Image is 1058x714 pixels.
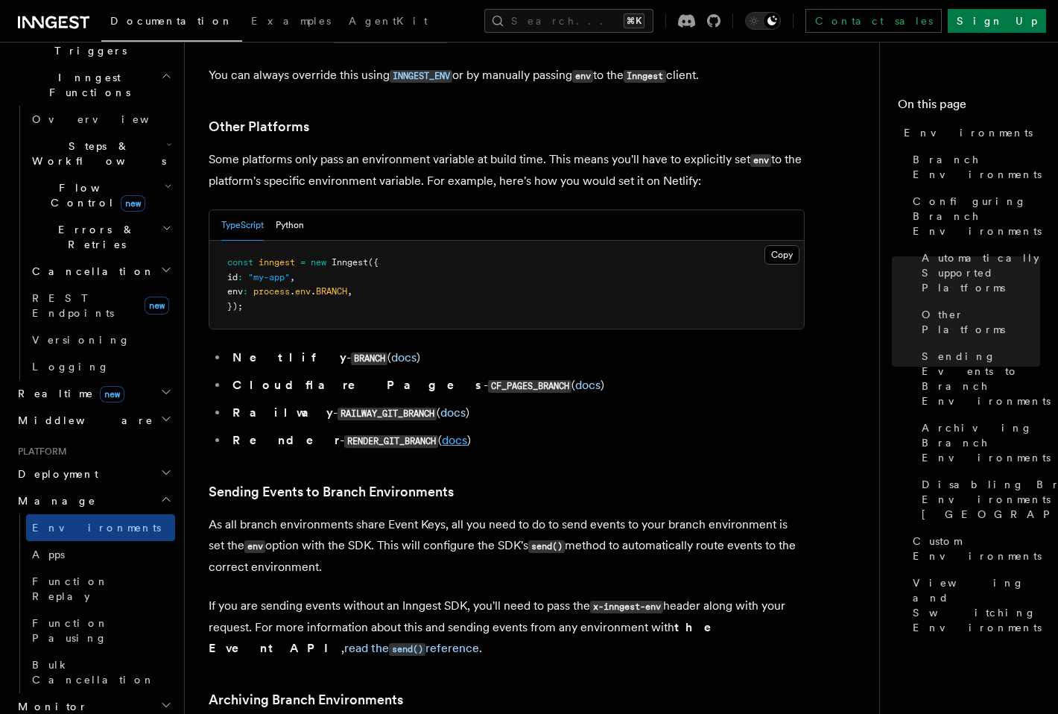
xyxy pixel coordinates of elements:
span: Documentation [110,15,233,27]
span: Viewing and Switching Environments [913,575,1042,635]
button: Middleware [12,407,175,434]
code: env [244,540,265,553]
kbd: ⌘K [624,13,644,28]
p: If you are sending events without an Inngest SDK, you'll need to pass the header along with your ... [209,595,805,660]
button: Inngest Functions [12,64,175,106]
span: Inngest Functions [12,70,161,100]
span: = [300,257,305,268]
button: Realtimenew [12,380,175,407]
span: Cancellation [26,264,155,279]
strong: Render [232,433,340,447]
span: Environments [904,125,1033,140]
button: Steps & Workflows [26,133,175,174]
button: Toggle dark mode [745,12,781,30]
code: BRANCH [351,353,387,365]
span: Steps & Workflows [26,139,166,168]
a: docs [442,433,467,447]
span: env [295,286,311,297]
a: docs [440,405,466,420]
span: AgentKit [349,15,428,27]
a: Function Pausing [26,610,175,651]
span: Other Platforms [922,307,1040,337]
li: - ( ) [228,375,805,397]
code: RAILWAY_GIT_BRANCH [338,408,437,420]
div: Manage [12,514,175,693]
span: Inngest [332,257,368,268]
button: Manage [12,487,175,514]
span: const [227,257,253,268]
li: - ( ) [228,402,805,424]
span: Platform [12,446,67,458]
span: REST Endpoints [32,292,114,319]
button: Events & Triggers [12,22,175,64]
strong: Railway [232,405,333,420]
a: Bulk Cancellation [26,651,175,693]
p: Some platforms only pass an environment variable at build time. This means you'll have to explici... [209,149,805,192]
code: x-inngest-env [590,601,663,613]
span: Function Pausing [32,617,109,644]
span: , [347,286,352,297]
code: CF_PAGES_BRANCH [488,380,571,393]
span: Examples [251,15,331,27]
span: Function Replay [32,575,109,602]
a: docs [575,378,601,392]
span: Sending Events to Branch Environments [922,349,1051,408]
a: Environments [26,514,175,541]
a: Sending Events to Branch Environments [209,481,454,502]
span: new [311,257,326,268]
span: Flow Control [26,180,164,210]
span: , [290,272,295,282]
a: Disabling Branch Environments in [GEOGRAPHIC_DATA] [916,471,1040,528]
button: Python [276,210,304,241]
a: Contact sales [805,9,942,33]
a: Configuring Branch Environments [907,188,1040,244]
span: . [311,286,316,297]
h4: On this page [898,95,1040,119]
span: }); [227,301,243,312]
span: process [253,286,290,297]
span: Branch Environments [913,152,1042,182]
span: Manage [12,493,96,508]
a: Versioning [26,326,175,353]
span: Apps [32,549,65,560]
a: Overview [26,106,175,133]
a: Logging [26,353,175,380]
li: - ( ) [228,430,805,452]
button: Errors & Retries [26,216,175,258]
a: Examples [242,4,340,40]
span: Archiving Branch Environments [922,420,1051,465]
a: Apps [26,541,175,568]
button: Deployment [12,461,175,487]
p: As all branch environments share Event Keys, all you need to do to send events to your branch env... [209,514,805,578]
code: RENDER_GIT_BRANCH [344,435,438,448]
span: ({ [368,257,378,268]
span: : [243,286,248,297]
a: docs [391,350,416,364]
span: Environments [32,522,161,534]
a: Archiving Branch Environments [209,689,403,710]
div: Inngest Functions [12,106,175,380]
code: env [572,70,593,83]
button: Copy [764,245,799,265]
button: Flow Controlnew [26,174,175,216]
strong: Cloudflare Pages [232,378,484,392]
code: env [750,154,771,167]
a: Automatically Supported Platforms [916,244,1040,301]
a: Branch Environments [907,146,1040,188]
a: Documentation [101,4,242,42]
code: INNGEST_ENV [390,70,452,83]
a: REST Endpointsnew [26,285,175,326]
span: new [121,195,145,212]
button: Cancellation [26,258,175,285]
a: Sign Up [948,9,1046,33]
p: You can always override this using or by manually passing to the client. [209,65,805,86]
a: AgentKit [340,4,437,40]
span: Logging [32,361,110,373]
button: TypeScript [221,210,264,241]
code: send() [528,540,565,553]
span: Bulk Cancellation [32,659,155,686]
span: new [145,297,169,315]
button: Search...⌘K [484,9,653,33]
code: send() [389,643,425,656]
a: Environments [898,119,1040,146]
